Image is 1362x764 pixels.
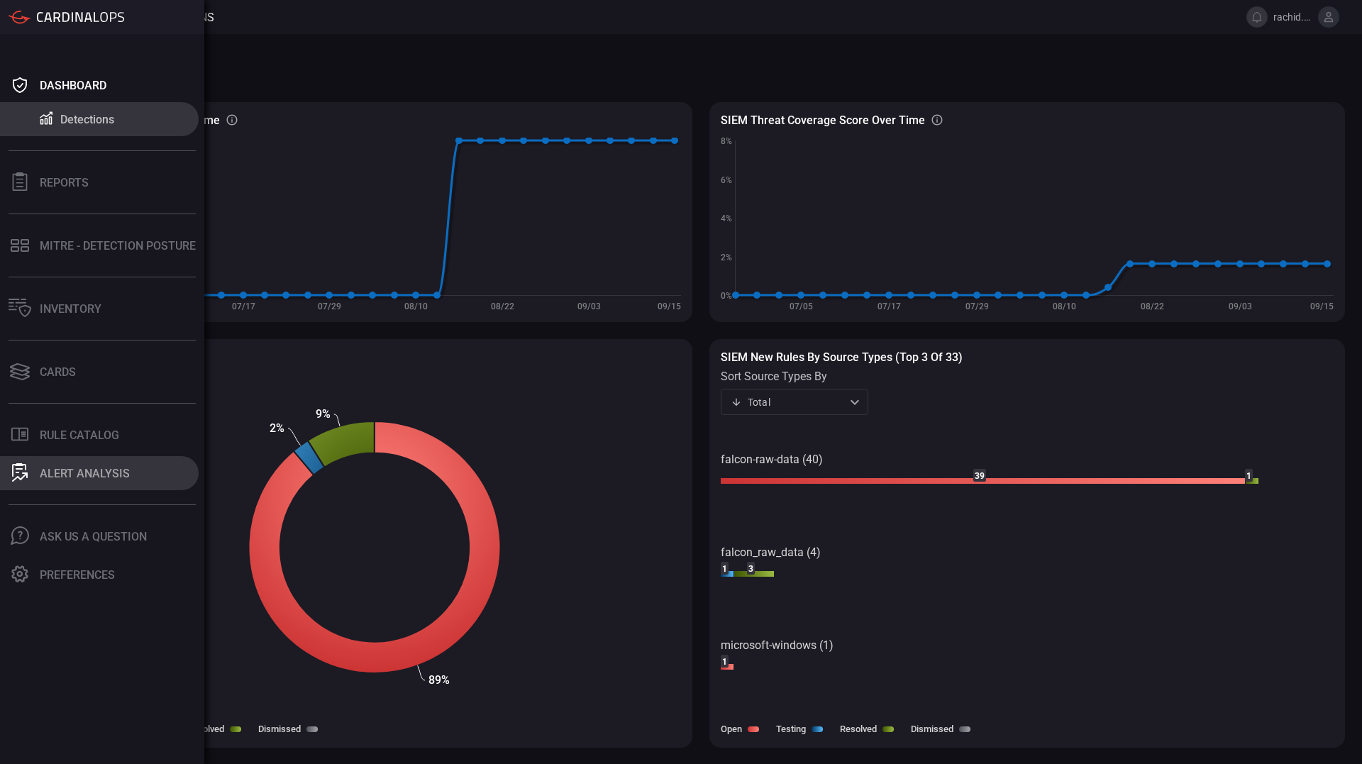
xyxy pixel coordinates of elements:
[316,407,331,421] text: 9%
[40,365,76,379] div: Cards
[721,724,742,734] label: Open
[721,175,732,185] text: 6%
[721,638,834,652] text: microsoft-windows (1)
[722,564,727,574] text: 1
[721,253,732,262] text: 2%
[232,301,255,311] text: 07/17
[722,657,727,667] text: 1
[40,176,89,189] div: Reports
[40,568,115,582] div: Preferences
[790,301,813,311] text: 07/05
[721,136,732,146] text: 8%
[721,453,823,466] text: falcon-raw-data (40)
[721,370,868,383] label: sort source types by
[965,301,989,311] text: 07/29
[428,673,450,687] text: 89%
[748,564,753,574] text: 3
[577,301,601,311] text: 09/03
[60,113,114,126] div: Detections
[270,421,284,435] text: 2%
[658,301,681,311] text: 09/15
[1141,301,1164,311] text: 08/22
[877,301,901,311] text: 07/17
[40,467,130,480] div: ALERT ANALYSIS
[721,114,925,127] h3: SIEM Threat coverage score over time
[1273,11,1312,23] span: rachid.gottih
[40,428,119,442] div: Rule Catalog
[911,724,953,734] label: Dismissed
[1246,471,1251,481] text: 1
[840,724,877,734] label: Resolved
[731,395,846,409] div: Total
[491,301,514,311] text: 08/22
[721,291,732,301] text: 0%
[258,724,301,734] label: Dismissed
[318,301,341,311] text: 07/29
[187,724,224,734] label: Resolved
[776,724,806,734] label: Testing
[721,546,821,559] text: falcon_raw_data (4)
[1229,301,1252,311] text: 09/03
[1053,301,1076,311] text: 08/10
[404,301,428,311] text: 08/10
[975,471,985,481] text: 39
[40,239,196,253] div: MITRE - Detection Posture
[40,302,101,316] div: Inventory
[721,350,1334,364] h3: SIEM New rules by source types (Top 3 of 33)
[40,79,106,92] div: Dashboard
[40,530,147,543] div: Ask Us A Question
[721,214,732,223] text: 4%
[1310,301,1334,311] text: 09/15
